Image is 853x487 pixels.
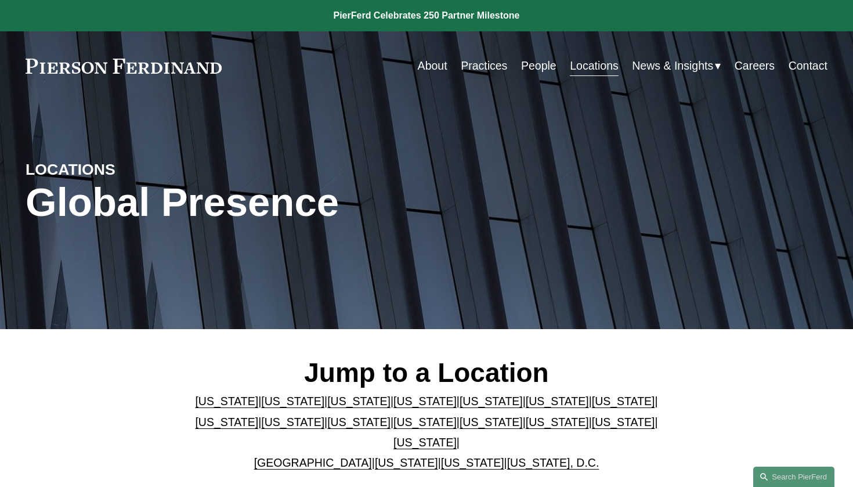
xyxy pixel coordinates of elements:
[735,55,775,77] a: Careers
[375,456,438,469] a: [US_STATE]
[193,391,660,473] p: | | | | | | | | | | | | | | | | | |
[261,416,324,428] a: [US_STATE]
[193,357,660,389] h2: Jump to a Location
[195,416,258,428] a: [US_STATE]
[460,395,523,407] a: [US_STATE]
[195,395,258,407] a: [US_STATE]
[327,395,391,407] a: [US_STATE]
[261,395,324,407] a: [US_STATE]
[441,456,504,469] a: [US_STATE]
[632,55,721,77] a: folder dropdown
[254,456,372,469] a: [GEOGRAPHIC_DATA]
[327,416,391,428] a: [US_STATE]
[461,55,507,77] a: Practices
[753,467,834,487] a: Search this site
[592,416,655,428] a: [US_STATE]
[418,55,447,77] a: About
[507,456,599,469] a: [US_STATE], D.C.
[460,416,523,428] a: [US_STATE]
[570,55,619,77] a: Locations
[26,180,560,226] h1: Global Presence
[521,55,556,77] a: People
[393,395,457,407] a: [US_STATE]
[393,436,457,449] a: [US_STATE]
[592,395,655,407] a: [US_STATE]
[26,160,226,180] h4: LOCATIONS
[789,55,827,77] a: Contact
[393,416,457,428] a: [US_STATE]
[632,56,713,76] span: News & Insights
[526,395,589,407] a: [US_STATE]
[526,416,589,428] a: [US_STATE]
